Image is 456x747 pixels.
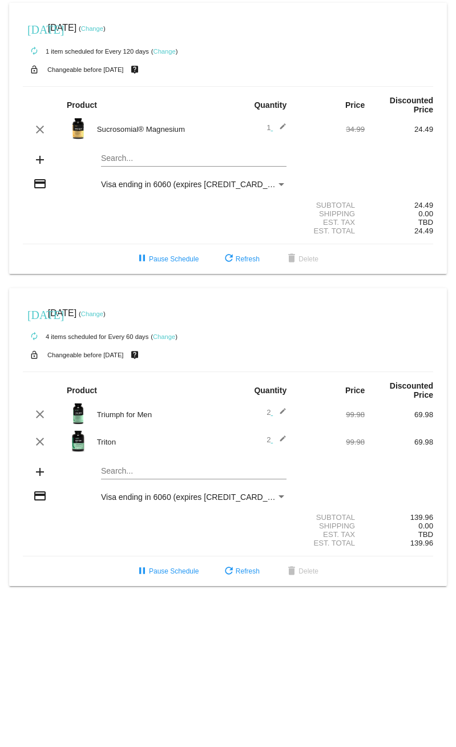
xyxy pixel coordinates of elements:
mat-select: Payment Method [101,180,286,189]
div: 139.96 [365,513,433,522]
mat-icon: add [33,465,47,479]
span: 2 [267,408,286,417]
mat-icon: edit [273,407,286,421]
div: Est. Total [296,539,365,547]
mat-icon: refresh [222,565,236,579]
input: Search... [101,154,286,163]
mat-icon: delete [285,252,298,266]
button: Delete [276,561,328,582]
mat-icon: refresh [222,252,236,266]
small: 1 item scheduled for Every 120 days [23,48,149,55]
mat-icon: lock_open [27,62,41,77]
mat-icon: [DATE] [27,22,41,35]
mat-icon: clear [33,407,47,421]
mat-icon: live_help [128,62,142,77]
span: 0.00 [418,522,433,530]
small: ( ) [79,310,106,317]
mat-icon: credit_card [33,489,47,503]
a: Change [81,25,103,32]
span: 24.49 [414,227,433,235]
span: Visa ending in 6060 (expires [CREDIT_CARD_DATA]) [101,180,292,189]
div: 24.49 [365,125,433,134]
strong: Discounted Price [390,96,433,114]
a: Change [154,48,176,55]
button: Delete [276,249,328,269]
span: 0.00 [418,209,433,218]
small: ( ) [151,333,177,340]
div: 99.98 [296,410,365,419]
mat-icon: delete [285,565,298,579]
div: 69.98 [365,410,433,419]
strong: Product [67,100,97,110]
div: Est. Tax [296,530,365,539]
div: Triumph for Men [91,410,228,419]
div: 69.98 [365,438,433,446]
strong: Product [67,386,97,395]
span: Refresh [222,567,260,575]
div: 34.99 [296,125,365,134]
button: Refresh [213,561,269,582]
small: Changeable before [DATE] [47,66,124,73]
mat-icon: clear [33,435,47,449]
small: 4 items scheduled for Every 60 days [23,333,148,340]
small: ( ) [79,25,106,32]
img: Image-1-Carousel-Triton-Transp.png [67,430,90,453]
strong: Price [345,100,365,110]
span: Delete [285,255,318,263]
strong: Quantity [254,386,286,395]
span: Delete [285,567,318,575]
mat-icon: autorenew [27,330,41,344]
mat-icon: edit [273,123,286,136]
strong: Quantity [254,100,286,110]
mat-icon: clear [33,123,47,136]
span: Refresh [222,255,260,263]
span: 2 [267,435,286,444]
span: TBD [418,530,433,539]
div: Est. Tax [296,218,365,227]
div: Est. Total [296,227,365,235]
div: Subtotal [296,513,365,522]
small: ( ) [151,48,178,55]
span: Pause Schedule [135,567,199,575]
mat-icon: pause [135,565,149,579]
img: Image-1-Triumph_carousel-front-transp.png [67,402,90,425]
strong: Price [345,386,365,395]
span: Pause Schedule [135,255,199,263]
mat-icon: live_help [128,348,142,362]
mat-icon: credit_card [33,177,47,191]
button: Refresh [213,249,269,269]
span: 139.96 [410,539,433,547]
mat-icon: add [33,153,47,167]
div: Shipping [296,522,365,530]
small: Changeable before [DATE] [47,352,124,358]
a: Change [153,333,175,340]
mat-icon: autorenew [27,45,41,58]
div: Triton [91,438,228,446]
span: TBD [418,218,433,227]
button: Pause Schedule [126,561,208,582]
mat-icon: pause [135,252,149,266]
div: Subtotal [296,201,365,209]
mat-icon: [DATE] [27,307,41,321]
a: Change [81,310,103,317]
div: Sucrosomial® Magnesium [91,125,228,134]
mat-icon: lock_open [27,348,41,362]
div: 99.98 [296,438,365,446]
mat-icon: edit [273,435,286,449]
div: Shipping [296,209,365,218]
button: Pause Schedule [126,249,208,269]
img: magnesium-carousel-1.png [67,117,90,140]
input: Search... [101,467,286,476]
span: Visa ending in 6060 (expires [CREDIT_CARD_DATA]) [101,492,292,502]
strong: Discounted Price [390,381,433,399]
span: 1 [267,123,286,132]
mat-select: Payment Method [101,492,286,502]
div: 24.49 [365,201,433,209]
